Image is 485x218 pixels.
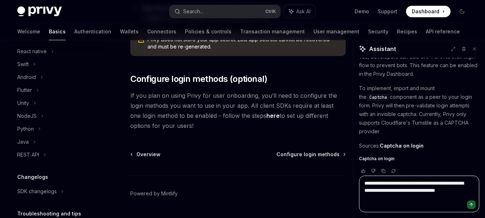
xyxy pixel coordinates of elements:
[240,23,305,40] a: Transaction management
[17,209,81,218] h5: Troubleshooting and tips
[17,6,62,17] img: dark logo
[137,37,145,44] svg: Warning
[359,52,479,78] p: Yes, developers can add CAPTCHA to their login flow to prevent bots. This feature can be enabled ...
[136,151,160,158] span: Overview
[74,23,111,40] a: Authentication
[369,94,387,100] span: Captcha
[17,86,32,94] div: Flutter
[426,23,460,40] a: API reference
[17,125,34,133] div: Python
[131,151,160,158] a: Overview
[49,23,66,40] a: Basics
[265,9,276,14] span: Ctrl K
[183,7,203,16] div: Search...
[412,8,439,15] span: Dashboard
[130,91,346,131] span: If you plan on using Privy for user onboarding, you’ll need to configure the login methods you wa...
[17,138,29,146] div: Java
[130,73,267,85] span: Configure login methods (optional)
[17,99,29,107] div: Unity
[17,23,40,40] a: Welcome
[378,8,397,15] a: Support
[17,112,37,120] div: NodeJS
[368,23,388,40] a: Security
[355,8,369,15] a: Demo
[467,200,476,209] button: Send message
[266,112,280,120] a: here
[359,84,479,136] p: To implement, import and mount the component as a peer to your login form. Privy will then pre-va...
[276,151,345,158] a: Configure login methods
[276,151,340,158] span: Configure login methods
[369,45,396,53] span: Assistant
[296,8,311,15] span: Ask AI
[359,156,479,162] a: Captcha on login
[130,190,178,197] a: Powered by Mintlify
[169,5,281,18] button: Search...CtrlK
[17,187,57,196] div: SDK changelogs
[147,23,176,40] a: Connectors
[456,6,468,17] button: Toggle dark mode
[17,150,39,159] div: REST API
[313,23,359,40] a: User management
[359,156,395,162] span: Captcha on login
[120,23,139,40] a: Wallets
[17,73,36,82] div: Android
[17,173,48,181] h5: Changelogs
[359,142,479,150] p: Sources:
[185,23,232,40] a: Policies & controls
[148,36,339,50] span: Privy does not store your app secret. Lost app secrets cannot be recovered and must be re-generated.
[406,6,451,17] a: Dashboard
[380,143,424,149] a: Captcha on login
[17,60,29,69] div: Swift
[397,23,417,40] a: Recipes
[284,5,316,18] button: Ask AI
